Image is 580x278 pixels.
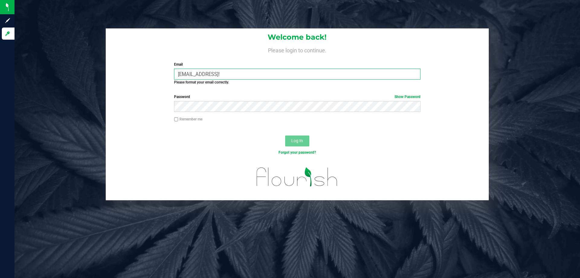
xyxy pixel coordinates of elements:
[291,138,303,143] span: Log In
[5,31,11,37] inline-svg: Log in
[106,33,489,41] h1: Welcome back!
[5,18,11,24] inline-svg: Sign up
[174,80,229,84] strong: Please format your email correctly.
[174,95,190,99] span: Password
[249,162,345,192] img: flourish_logo.svg
[395,95,420,99] a: Show Password
[174,62,420,67] label: Email
[285,136,309,146] button: Log In
[106,46,489,53] h4: Please login to continue.
[279,150,316,155] a: Forgot your password?
[174,117,178,122] input: Remember me
[174,116,202,122] label: Remember me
